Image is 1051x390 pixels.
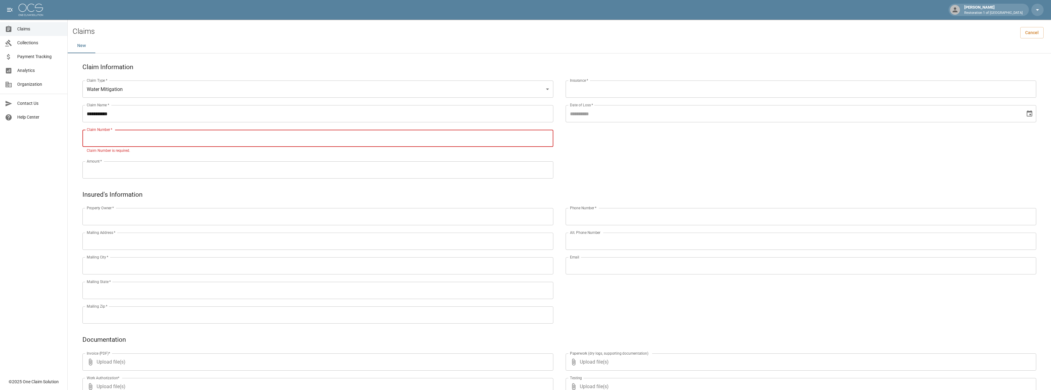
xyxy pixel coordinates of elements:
[87,78,107,83] label: Claim Type
[87,148,549,154] p: Claim Number is required.
[580,353,1020,371] span: Upload file(s)
[82,81,553,98] div: Water Mitigation
[17,81,62,88] span: Organization
[68,38,1051,53] div: dynamic tabs
[87,279,111,284] label: Mailing State
[17,53,62,60] span: Payment Tracking
[17,114,62,120] span: Help Center
[87,159,102,164] label: Amount
[87,127,112,132] label: Claim Number
[18,4,43,16] img: ocs-logo-white-transparent.png
[4,4,16,16] button: open drawer
[87,205,114,211] label: Property Owner
[68,38,95,53] button: New
[17,67,62,74] span: Analytics
[87,304,108,309] label: Mailing Zip
[97,353,537,371] span: Upload file(s)
[570,351,648,356] label: Paperwork (dry logs, supporting documentation)
[964,10,1023,16] p: Restoration 1 of [GEOGRAPHIC_DATA]
[9,379,59,385] div: © 2025 One Claim Solution
[570,375,582,380] label: Testing
[570,205,596,211] label: Phone Number
[570,254,579,260] label: Email
[1020,27,1044,38] a: Cancel
[87,230,115,235] label: Mailing Address
[962,4,1025,15] div: [PERSON_NAME]
[17,100,62,107] span: Contact Us
[1023,108,1036,120] button: Choose date
[570,102,593,108] label: Date of Loss
[87,254,109,260] label: Mailing City
[87,375,120,380] label: Work Authorization*
[17,40,62,46] span: Collections
[570,230,600,235] label: Alt. Phone Number
[87,351,110,356] label: Invoice (PDF)*
[87,102,109,108] label: Claim Name
[73,27,95,36] h2: Claims
[570,78,588,83] label: Insurance
[17,26,62,32] span: Claims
